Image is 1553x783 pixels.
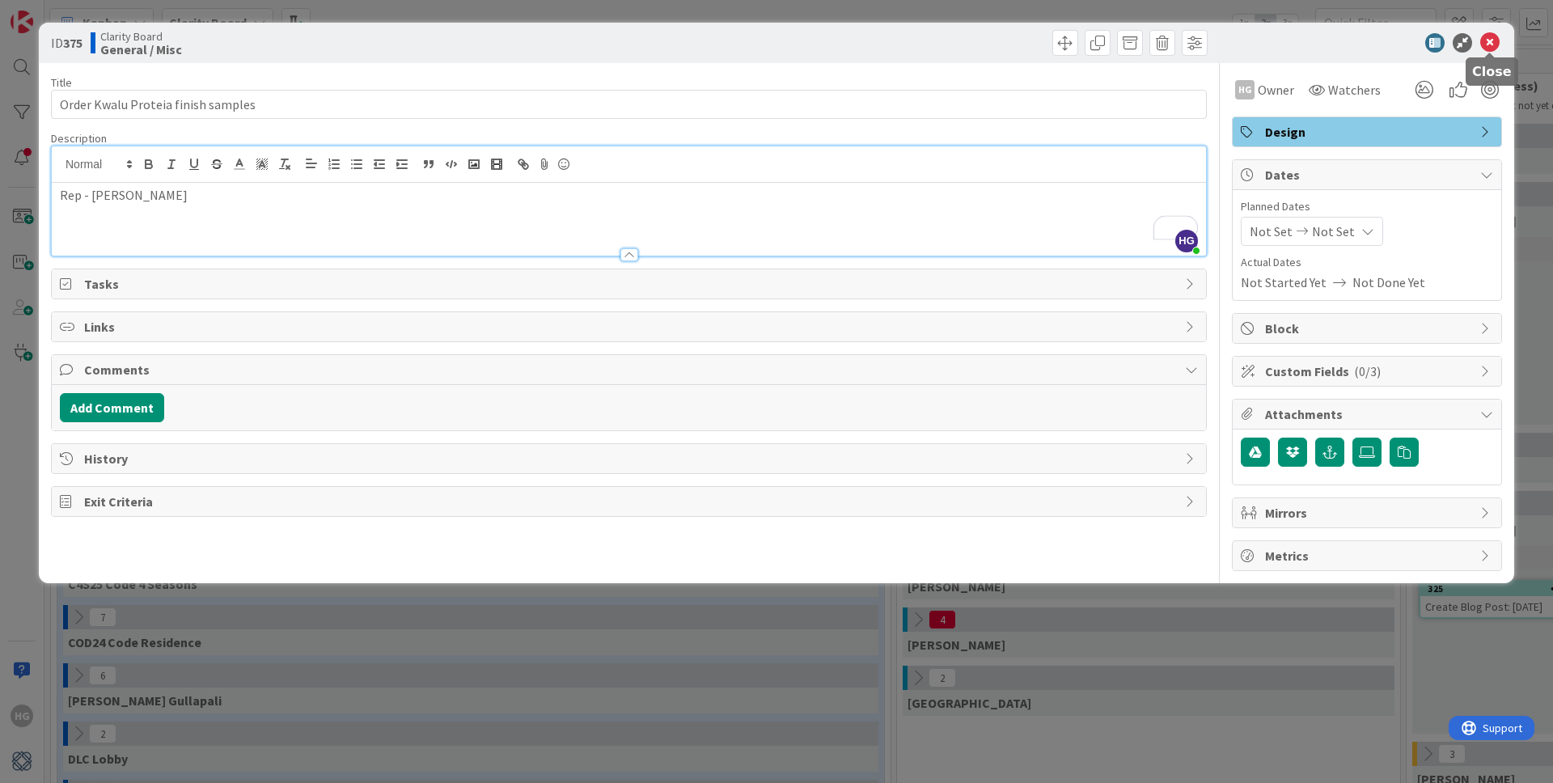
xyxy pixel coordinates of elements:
[1235,80,1255,99] div: HG
[84,449,1177,468] span: History
[1265,319,1472,338] span: Block
[51,33,83,53] span: ID
[51,90,1207,119] input: type card name here...
[1258,80,1294,99] span: Owner
[100,30,182,43] span: Clarity Board
[100,43,182,56] b: General / Misc
[1472,64,1512,79] h5: Close
[63,35,83,51] b: 375
[1352,273,1425,292] span: Not Done Yet
[1250,222,1293,241] span: Not Set
[1175,230,1198,252] span: HG
[51,131,107,146] span: Description
[60,393,164,422] button: Add Comment
[1241,198,1493,215] span: Planned Dates
[1265,122,1472,142] span: Design
[1354,363,1381,379] span: ( 0/3 )
[1265,362,1472,381] span: Custom Fields
[1241,254,1493,271] span: Actual Dates
[1312,222,1355,241] span: Not Set
[1265,546,1472,565] span: Metrics
[1241,273,1327,292] span: Not Started Yet
[84,317,1177,336] span: Links
[34,2,74,22] span: Support
[84,492,1177,511] span: Exit Criteria
[84,360,1177,379] span: Comments
[1265,404,1472,424] span: Attachments
[1265,165,1472,184] span: Dates
[1265,503,1472,523] span: Mirrors
[84,274,1177,294] span: Tasks
[52,183,1206,256] div: To enrich screen reader interactions, please activate Accessibility in Grammarly extension settings
[1328,80,1381,99] span: Watchers
[51,75,72,90] label: Title
[60,186,1198,205] p: Rep - [PERSON_NAME]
